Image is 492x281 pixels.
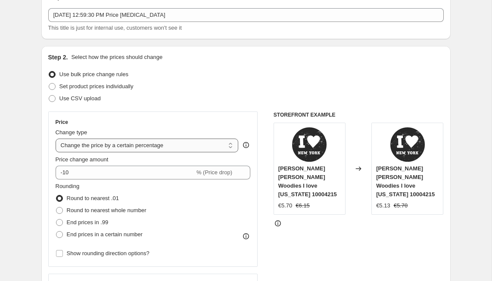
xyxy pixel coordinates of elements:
[196,169,232,176] span: % (Price drop)
[292,127,327,162] img: artemio-oferta-artemio-sello-madera-woodies-i-love-new-york-10004215-7244801736764_80x.jpg
[59,71,128,77] span: Use bulk price change rules
[48,25,182,31] span: This title is just for internal use, customers won't see it
[67,219,109,225] span: End prices in .99
[376,201,390,210] div: €5.13
[67,250,149,256] span: Show rounding direction options?
[67,195,119,201] span: Round to nearest .01
[48,53,68,62] h2: Step 2.
[71,53,162,62] p: Select how the prices should change
[56,156,109,163] span: Price change amount
[394,201,408,210] strike: €5.70
[278,165,337,198] span: [PERSON_NAME] [PERSON_NAME] Woodies I love [US_STATE] 10004215
[56,119,68,126] h3: Price
[376,165,435,198] span: [PERSON_NAME] [PERSON_NAME] Woodies I love [US_STATE] 10004215
[56,166,195,179] input: -15
[56,183,80,189] span: Rounding
[296,201,310,210] strike: €6.15
[59,83,134,90] span: Set product prices individually
[56,129,87,136] span: Change type
[390,127,425,162] img: artemio-oferta-artemio-sello-madera-woodies-i-love-new-york-10004215-7244801736764_80x.jpg
[67,207,146,213] span: Round to nearest whole number
[67,231,143,238] span: End prices in a certain number
[48,8,444,22] input: 30% off holiday sale
[242,141,250,149] div: help
[59,95,101,102] span: Use CSV upload
[274,111,444,118] h6: STOREFRONT EXAMPLE
[278,201,293,210] div: €5.70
